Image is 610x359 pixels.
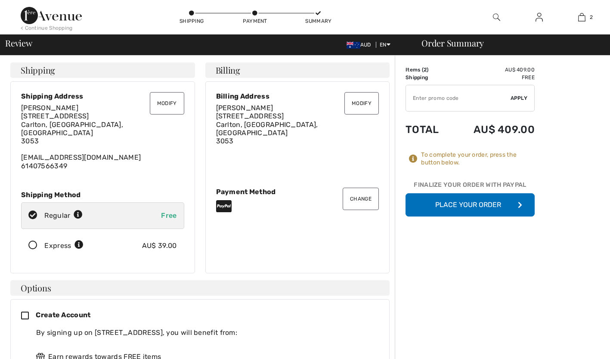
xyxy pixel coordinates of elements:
[406,193,535,217] button: Place Your Order
[411,39,605,47] div: Order Summary
[511,94,528,102] span: Apply
[406,85,511,111] input: Promo code
[561,12,603,22] a: 2
[493,12,500,22] img: search the website
[406,180,535,193] div: Finalize Your Order with PayPal
[142,241,177,251] div: AU$ 39.00
[406,74,451,81] td: Shipping
[10,280,390,296] h4: Options
[21,112,123,145] span: [STREET_ADDRESS] Carlton, [GEOGRAPHIC_DATA], [GEOGRAPHIC_DATA] 3053
[161,211,176,220] span: Free
[44,210,83,221] div: Regular
[150,92,184,115] button: Modify
[406,115,451,144] td: Total
[406,66,451,74] td: Items ( )
[21,66,55,74] span: Shipping
[216,104,273,112] span: [PERSON_NAME]
[421,151,535,167] div: To complete your order, press the button below.
[36,328,372,338] div: By signing up on [STREET_ADDRESS], you will benefit from:
[424,67,427,73] span: 2
[380,42,390,48] span: EN
[21,104,78,112] span: [PERSON_NAME]
[451,66,535,74] td: AU$ 409.00
[578,12,585,22] img: My Bag
[216,92,379,100] div: Billing Address
[305,17,331,25] div: Summary
[451,115,535,144] td: AU$ 409.00
[536,12,543,22] img: My Info
[347,42,360,49] img: Australian Dollar
[5,39,32,47] span: Review
[216,66,240,74] span: Billing
[347,42,375,48] span: AUD
[590,13,593,21] span: 2
[21,92,184,100] div: Shipping Address
[216,112,318,145] span: [STREET_ADDRESS] Carlton, [GEOGRAPHIC_DATA], [GEOGRAPHIC_DATA] 3053
[44,241,84,251] div: Express
[21,104,184,170] div: [EMAIL_ADDRESS][DOMAIN_NAME] 61407566349
[529,12,550,23] a: Sign In
[21,24,73,32] div: < Continue Shopping
[21,191,184,199] div: Shipping Method
[343,188,379,210] button: Change
[451,74,535,81] td: Free
[179,17,204,25] div: Shipping
[36,311,90,319] span: Create Account
[242,17,268,25] div: Payment
[344,92,379,115] button: Modify
[216,188,379,196] div: Payment Method
[21,7,82,24] img: 1ère Avenue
